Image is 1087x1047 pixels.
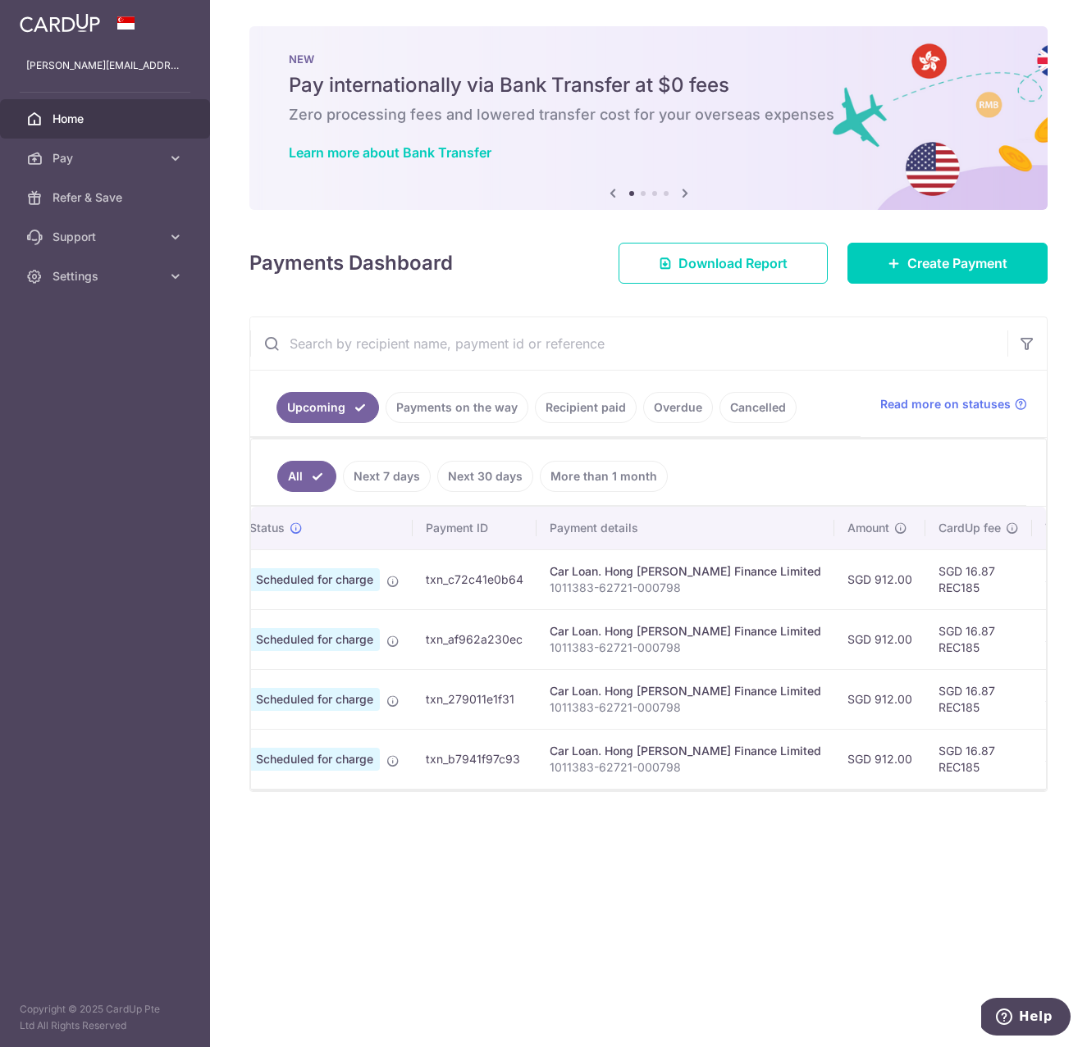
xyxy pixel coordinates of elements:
h4: Payments Dashboard [249,248,453,278]
h5: Pay internationally via Bank Transfer at $0 fees [289,72,1008,98]
p: 1011383-62721-000798 [550,759,821,776]
a: Payments on the way [386,392,528,423]
td: txn_b7941f97c93 [413,729,537,789]
td: SGD 16.87 REC185 [925,609,1032,669]
p: [PERSON_NAME][EMAIL_ADDRESS][DOMAIN_NAME] [26,57,184,74]
span: Status [249,520,285,536]
p: 1011383-62721-000798 [550,580,821,596]
th: Payment details [537,507,834,549]
div: Car Loan. Hong [PERSON_NAME] Finance Limited [550,623,821,640]
a: Cancelled [719,392,797,423]
div: Car Loan. Hong [PERSON_NAME] Finance Limited [550,683,821,699]
span: Home [53,111,161,127]
span: CardUp fee [939,520,1001,536]
iframe: Opens a widget where you can find more information [981,998,1071,1039]
td: SGD 16.87 REC185 [925,549,1032,609]
p: 1011383-62721-000798 [550,699,821,716]
span: Scheduled for charge [249,628,380,651]
td: txn_279011e1f31 [413,669,537,729]
td: SGD 16.87 REC185 [925,729,1032,789]
a: Create Payment [847,243,1048,284]
a: Overdue [643,392,713,423]
span: Scheduled for charge [249,688,380,711]
a: All [277,461,336,492]
th: Payment ID [413,507,537,549]
span: Pay [53,150,161,166]
div: Car Loan. Hong [PERSON_NAME] Finance Limited [550,743,821,759]
a: Upcoming [276,392,379,423]
a: Download Report [619,243,828,284]
td: txn_af962a230ec [413,609,537,669]
td: SGD 912.00 [834,549,925,609]
span: Scheduled for charge [249,748,380,771]
a: Read more on statuses [880,396,1027,412]
span: Download Report [678,253,788,273]
span: Create Payment [907,253,1007,273]
td: SGD 912.00 [834,609,925,669]
span: Settings [53,268,161,285]
span: Read more on statuses [880,396,1011,412]
td: txn_c72c41e0b64 [413,549,537,609]
span: Support [53,229,161,245]
td: SGD 912.00 [834,669,925,729]
div: Car Loan. Hong [PERSON_NAME] Finance Limited [550,563,821,580]
p: 1011383-62721-000798 [550,640,821,656]
img: CardUp [20,13,100,33]
td: SGD 912.00 [834,729,925,789]
a: Recipient paid [535,392,637,423]
h6: Zero processing fees and lowered transfer cost for your overseas expenses [289,105,1008,125]
a: Learn more about Bank Transfer [289,144,491,161]
input: Search by recipient name, payment id or reference [250,317,1007,370]
td: SGD 16.87 REC185 [925,669,1032,729]
a: More than 1 month [540,461,668,492]
img: Bank transfer banner [249,26,1048,210]
a: Next 7 days [343,461,431,492]
span: Scheduled for charge [249,568,380,591]
a: Next 30 days [437,461,533,492]
p: NEW [289,52,1008,66]
span: Refer & Save [53,189,161,206]
span: Amount [847,520,889,536]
